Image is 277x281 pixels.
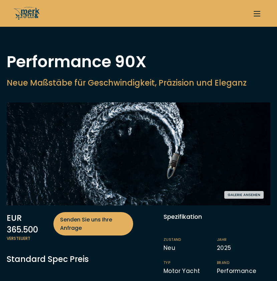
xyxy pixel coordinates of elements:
[7,212,133,236] div: EUR 365.500
[7,102,270,205] img: Merk&Merk
[164,237,204,242] span: Zustand
[164,260,217,275] li: Motor Yacht
[224,191,264,199] button: Galerie ansehen
[7,77,247,89] h2: Neue Maßstäbe für Geschwindigkeit, Präzision und Eleganz
[53,212,133,236] a: Senden Sie uns Ihre Anfrage
[164,237,217,252] li: Neu
[164,212,270,221] div: Spezifikation
[217,237,257,242] span: Jahr
[7,236,133,242] span: Versteuert
[164,260,204,265] span: Typ
[7,54,247,70] h1: Performance 90X
[60,215,126,232] span: Senden Sie uns Ihre Anfrage
[217,260,257,265] span: Brand
[7,254,89,265] span: Standard Spec Preis
[217,260,270,275] li: Performance
[217,237,270,252] li: 2025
